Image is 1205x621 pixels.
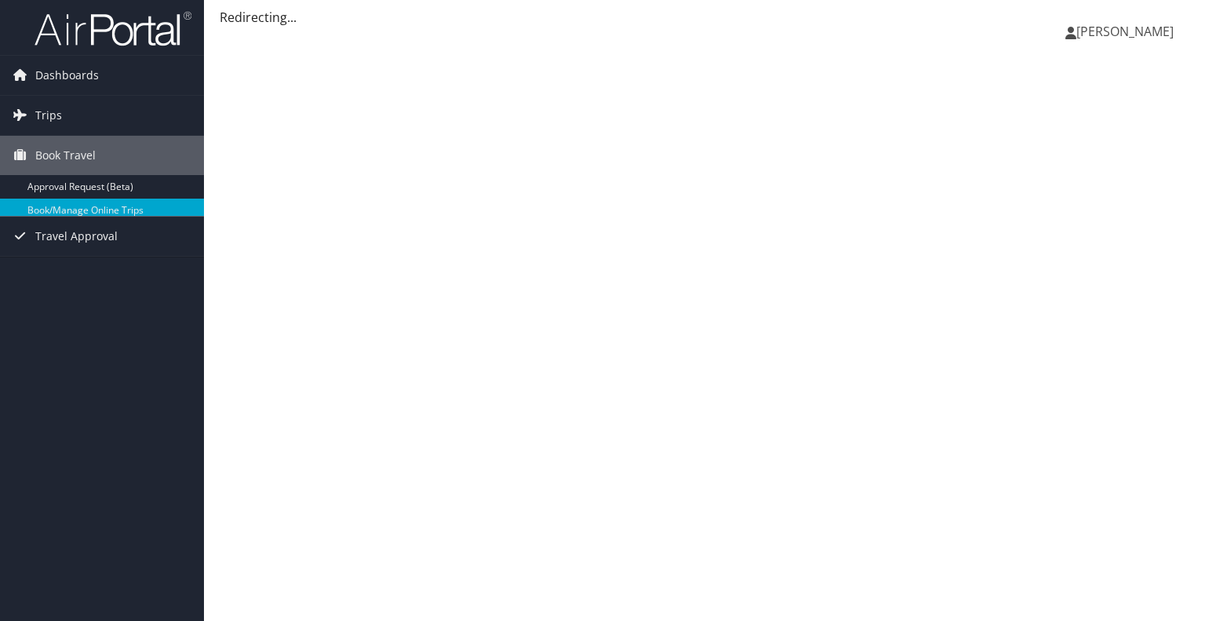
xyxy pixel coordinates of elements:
a: [PERSON_NAME] [1065,8,1189,55]
span: Trips [35,96,62,135]
span: Book Travel [35,136,96,175]
img: airportal-logo.png [35,10,191,47]
span: [PERSON_NAME] [1076,23,1174,40]
span: Travel Approval [35,217,118,256]
span: Dashboards [35,56,99,95]
div: Redirecting... [220,8,1189,27]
